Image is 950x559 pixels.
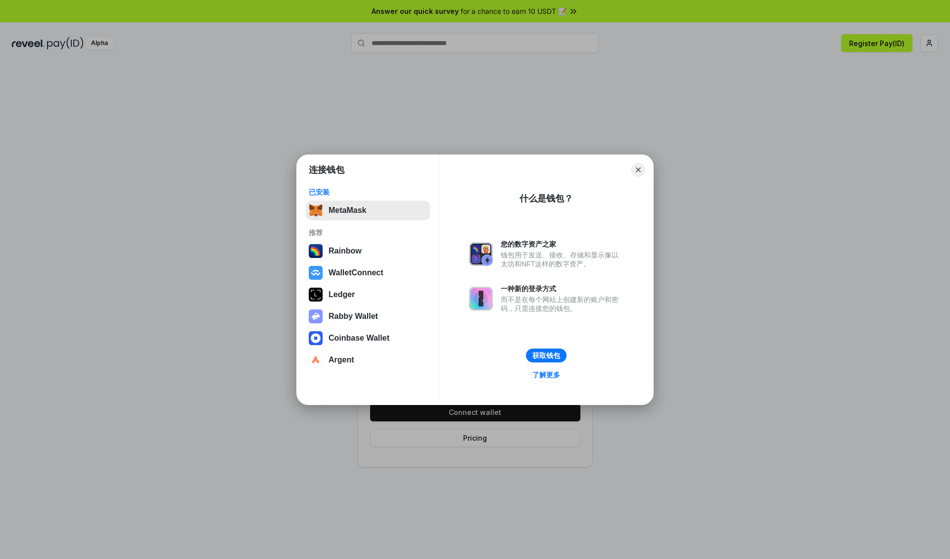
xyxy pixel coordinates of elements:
[309,203,323,217] img: svg+xml,%3Csvg%20fill%3D%22none%22%20height%3D%2233%22%20viewBox%3D%220%200%2035%2033%22%20width%...
[526,368,566,381] a: 了解更多
[501,251,623,268] div: 钱包用于发送、接收、存储和显示像以太坊和NFT这样的数字资产。
[306,201,430,220] button: MetaMask
[520,193,573,204] div: 什么是钱包？
[309,228,427,237] div: 推荐
[329,356,354,364] div: Argent
[532,351,560,360] div: 获取钱包
[309,331,323,345] img: svg+xml,%3Csvg%20width%3D%2228%22%20height%3D%2228%22%20viewBox%3D%220%200%2028%2028%22%20fill%3D...
[631,163,645,177] button: Close
[329,334,389,343] div: Coinbase Wallet
[306,350,430,370] button: Argent
[501,295,623,313] div: 而不是在每个网站上创建新的账户和密码，只需连接您的钱包。
[306,328,430,348] button: Coinbase Wallet
[532,370,560,379] div: 了解更多
[306,241,430,261] button: Rainbow
[306,285,430,305] button: Ledger
[309,288,323,302] img: svg+xml,%3Csvg%20xmlns%3D%22http%3A%2F%2Fwww.w3.org%2F2000%2Fsvg%22%20width%3D%2228%22%20height%3...
[309,309,323,323] img: svg+xml,%3Csvg%20xmlns%3D%22http%3A%2F%2Fwww.w3.org%2F2000%2Fsvg%22%20fill%3D%22none%22%20viewBox...
[329,206,366,215] div: MetaMask
[329,247,362,255] div: Rainbow
[329,290,355,299] div: Ledger
[329,312,378,321] div: Rabby Wallet
[469,242,493,266] img: svg+xml,%3Csvg%20xmlns%3D%22http%3A%2F%2Fwww.w3.org%2F2000%2Fsvg%22%20fill%3D%22none%22%20viewBox...
[329,268,383,277] div: WalletConnect
[309,188,427,197] div: 已安装
[469,287,493,310] img: svg+xml,%3Csvg%20xmlns%3D%22http%3A%2F%2Fwww.w3.org%2F2000%2Fsvg%22%20fill%3D%22none%22%20viewBox...
[501,240,623,249] div: 您的数字资产之家
[309,266,323,280] img: svg+xml,%3Csvg%20width%3D%2228%22%20height%3D%2228%22%20viewBox%3D%220%200%2028%2028%22%20fill%3D...
[501,284,623,293] div: 一种新的登录方式
[306,306,430,326] button: Rabby Wallet
[306,263,430,283] button: WalletConnect
[309,353,323,367] img: svg+xml,%3Csvg%20width%3D%2228%22%20height%3D%2228%22%20viewBox%3D%220%200%2028%2028%22%20fill%3D...
[526,349,567,362] button: 获取钱包
[309,164,344,176] h1: 连接钱包
[309,244,323,258] img: svg+xml,%3Csvg%20width%3D%22120%22%20height%3D%22120%22%20viewBox%3D%220%200%20120%20120%22%20fil...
